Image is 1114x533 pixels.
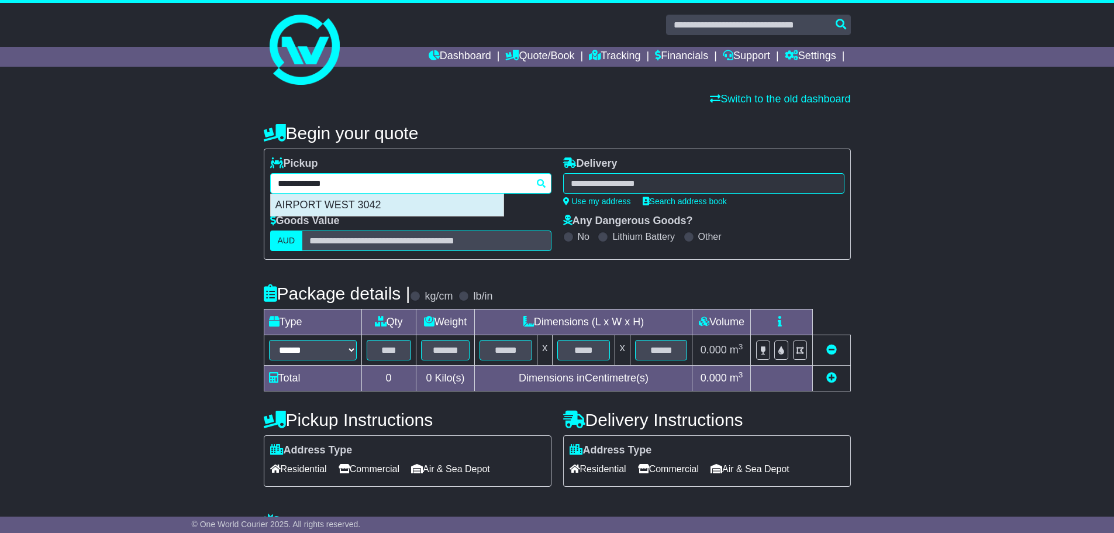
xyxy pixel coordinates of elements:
[270,157,318,170] label: Pickup
[826,344,837,356] a: Remove this item
[785,47,836,67] a: Settings
[723,47,770,67] a: Support
[411,460,490,478] span: Air & Sea Depot
[270,215,340,228] label: Goods Value
[270,444,353,457] label: Address Type
[505,47,574,67] a: Quote/Book
[701,344,727,356] span: 0.000
[271,194,503,216] div: AIRPORT WEST 3042
[192,520,361,529] span: © One World Courier 2025. All rights reserved.
[698,231,722,242] label: Other
[416,366,475,391] td: Kilo(s)
[826,372,837,384] a: Add new item
[361,366,416,391] td: 0
[429,47,491,67] a: Dashboard
[589,47,640,67] a: Tracking
[264,513,851,532] h4: Warranty & Insurance
[570,444,652,457] label: Address Type
[264,410,551,429] h4: Pickup Instructions
[264,284,411,303] h4: Package details |
[739,370,743,379] sup: 3
[537,335,553,366] td: x
[563,197,631,206] a: Use my address
[270,173,551,194] typeahead: Please provide city
[264,310,361,335] td: Type
[270,460,327,478] span: Residential
[563,157,618,170] label: Delivery
[692,310,751,335] td: Volume
[570,460,626,478] span: Residential
[563,215,693,228] label: Any Dangerous Goods?
[264,123,851,143] h4: Begin your quote
[655,47,708,67] a: Financials
[473,290,492,303] label: lb/in
[612,231,675,242] label: Lithium Battery
[425,290,453,303] label: kg/cm
[710,93,850,105] a: Switch to the old dashboard
[563,410,851,429] h4: Delivery Instructions
[270,231,303,251] label: AUD
[361,310,416,335] td: Qty
[416,310,475,335] td: Weight
[638,460,699,478] span: Commercial
[730,344,743,356] span: m
[426,372,432,384] span: 0
[475,310,692,335] td: Dimensions (L x W x H)
[475,366,692,391] td: Dimensions in Centimetre(s)
[711,460,789,478] span: Air & Sea Depot
[339,460,399,478] span: Commercial
[739,342,743,351] sup: 3
[643,197,727,206] a: Search address book
[701,372,727,384] span: 0.000
[578,231,589,242] label: No
[615,335,630,366] td: x
[730,372,743,384] span: m
[264,366,361,391] td: Total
